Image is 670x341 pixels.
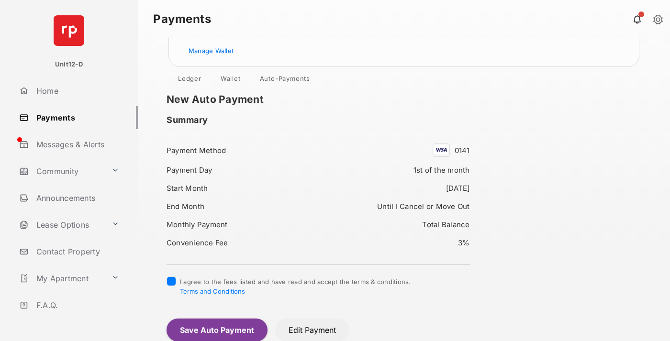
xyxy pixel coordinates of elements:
[55,60,83,69] p: Unit12-D
[15,294,138,317] a: F.A.Q.
[15,79,138,102] a: Home
[167,144,312,157] div: Payment Method
[167,115,208,125] h2: Summary
[252,75,318,86] a: Auto-Payments
[15,267,108,290] a: My Apartment
[167,182,312,195] div: Start Month
[15,160,108,183] a: Community
[15,187,138,209] a: Announcements
[170,75,209,86] a: Ledger
[167,218,312,231] div: Monthly Payment
[54,15,84,46] img: svg+xml;base64,PHN2ZyB4bWxucz0iaHR0cDovL3d3dy53My5vcmcvMjAwMC9zdmciIHdpZHRoPSI2NCIgaGVpZ2h0PSI2NC...
[167,94,484,105] h1: New Auto Payment
[413,165,470,175] span: 1st of the month
[180,278,411,295] span: I agree to the fees listed and have read and accept the terms & conditions.
[189,47,234,55] a: Manage Wallet
[15,133,138,156] a: Messages & Alerts
[153,13,211,25] strong: Payments
[422,220,469,229] span: Total Balance
[213,75,248,86] a: Wallet
[167,236,312,249] div: Convenience Fee
[15,240,138,263] a: Contact Property
[15,106,138,129] a: Payments
[377,202,469,211] span: Until I Cancel or Move Out
[446,184,470,193] span: [DATE]
[167,200,312,213] div: End Month
[15,213,108,236] a: Lease Options
[455,146,470,155] span: 0141
[167,164,312,176] div: Payment Day
[180,287,245,295] button: I agree to the fees listed and have read and accept the terms & conditions.
[324,236,469,249] div: 3%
